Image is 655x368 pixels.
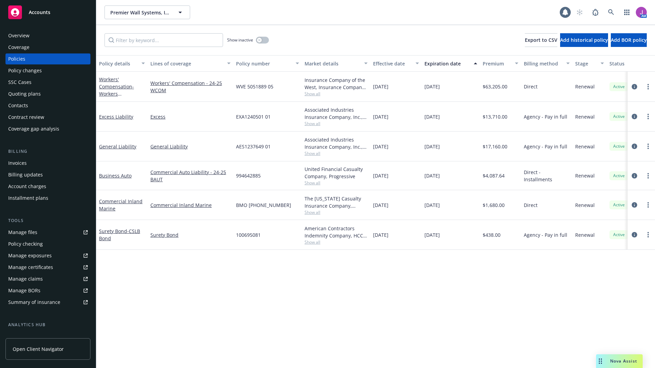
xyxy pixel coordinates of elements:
[424,60,470,67] div: Expiration date
[8,238,43,249] div: Policy checking
[575,83,595,90] span: Renewal
[630,201,639,209] a: circleInformation
[630,112,639,121] a: circleInformation
[99,143,136,150] a: General Liability
[8,42,29,53] div: Coverage
[612,143,626,149] span: Active
[373,83,388,90] span: [DATE]
[150,113,231,120] a: Excess
[644,83,652,91] a: more
[8,227,37,238] div: Manage files
[5,112,90,123] a: Contract review
[8,53,25,64] div: Policies
[5,42,90,53] a: Coverage
[5,273,90,284] a: Manage claims
[424,113,440,120] span: [DATE]
[424,143,440,150] span: [DATE]
[150,231,231,238] a: Surety Bond
[29,10,50,15] span: Accounts
[575,172,595,179] span: Renewal
[525,37,557,43] span: Export to CSV
[150,169,231,183] a: Commercial Auto Liability - 24-25 BAUT
[150,143,231,150] a: General Liability
[104,5,190,19] button: Premier Wall Systems, Inc.
[5,217,90,224] div: Tools
[644,172,652,180] a: more
[644,112,652,121] a: more
[373,143,388,150] span: [DATE]
[373,231,388,238] span: [DATE]
[305,136,368,150] div: Associated Industries Insurance Company, Inc., AmTrust Financial Services, RT Specialty Insurance...
[305,195,368,209] div: The [US_STATE] Casualty Insurance Company, Liberty Mutual
[612,202,626,208] span: Active
[630,83,639,91] a: circleInformation
[305,165,368,180] div: United Financial Casualty Company, Progressive
[611,37,647,43] span: Add BOR policy
[636,7,647,18] img: photo
[5,3,90,22] a: Accounts
[8,158,27,169] div: Invoices
[5,169,90,180] a: Billing updates
[5,30,90,41] a: Overview
[110,9,170,16] span: Premier Wall Systems, Inc.
[8,262,53,273] div: Manage certificates
[8,297,60,308] div: Summary of insurance
[99,76,134,104] a: Workers' Compensation
[8,331,65,342] div: Loss summary generator
[5,53,90,64] a: Policies
[483,113,507,120] span: $13,710.00
[8,88,41,99] div: Quoting plans
[483,201,505,209] span: $1,680.00
[575,231,595,238] span: Renewal
[5,297,90,308] a: Summary of insurance
[612,232,626,238] span: Active
[560,37,608,43] span: Add historical policy
[150,79,231,94] a: Workers' Compensation - 24-25 WCOM
[5,181,90,192] a: Account charges
[424,201,440,209] span: [DATE]
[5,88,90,99] a: Quoting plans
[596,354,643,368] button: Nova Assist
[483,60,511,67] div: Premium
[630,231,639,239] a: circleInformation
[5,227,90,238] a: Manage files
[305,91,368,97] span: Show all
[8,285,40,296] div: Manage BORs
[589,5,602,19] a: Report a Bug
[644,231,652,239] a: more
[150,60,223,67] div: Lines of coverage
[524,201,537,209] span: Direct
[424,83,440,90] span: [DATE]
[8,65,42,76] div: Policy changes
[483,83,507,90] span: $63,205.00
[302,55,370,72] button: Market details
[524,143,567,150] span: Agency - Pay in full
[630,172,639,180] a: circleInformation
[96,55,148,72] button: Policy details
[8,273,43,284] div: Manage claims
[5,250,90,261] span: Manage exposures
[424,172,440,179] span: [DATE]
[5,123,90,134] a: Coverage gap analysis
[524,169,570,183] span: Direct - Installments
[611,33,647,47] button: Add BOR policy
[5,238,90,249] a: Policy checking
[236,231,261,238] span: 100695081
[373,201,388,209] span: [DATE]
[573,5,586,19] a: Start snowing
[305,180,368,186] span: Show all
[604,5,618,19] a: Search
[99,60,137,67] div: Policy details
[148,55,233,72] button: Lines of coverage
[99,228,140,242] span: - CSLB Bond
[8,112,44,123] div: Contract review
[150,201,231,209] a: Commercial Inland Marine
[8,169,43,180] div: Billing updates
[227,37,253,43] span: Show inactive
[612,113,626,120] span: Active
[236,60,292,67] div: Policy number
[5,331,90,342] a: Loss summary generator
[575,113,595,120] span: Renewal
[373,172,388,179] span: [DATE]
[524,231,567,238] span: Agency - Pay in full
